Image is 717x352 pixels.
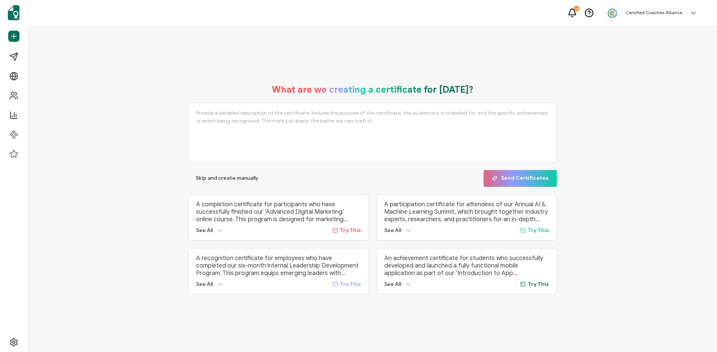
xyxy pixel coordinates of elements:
[196,254,361,277] p: A recognition certificate for employees who have completed our six-month internal Leadership Deve...
[574,6,579,11] div: 23
[196,176,258,181] span: Skip and create manually
[188,170,266,187] button: Skip and create manually
[607,7,618,19] img: 2aa27aa7-df99-43f9-bc54-4d90c804c2bd.png
[272,84,474,95] h1: What are we creating a certificate for [DATE]?
[528,281,549,287] span: Try This
[626,10,682,15] h5: Certified Coaches Alliance
[492,176,549,181] span: Send Certificates
[196,201,361,223] p: A completion certificate for participants who have successfully finished our ‘Advanced Digital Ma...
[384,254,549,277] p: An achievement certificate for students who successfully developed and launched a fully functiona...
[196,227,213,234] span: See All
[196,281,213,287] span: See All
[384,227,401,234] span: See All
[340,281,361,287] span: Try This
[384,281,401,287] span: See All
[384,201,549,223] p: A participation certificate for attendees of our Annual AI & Machine Learning Summit, which broug...
[8,5,19,20] img: sertifier-logomark-colored.svg
[340,227,361,234] span: Try This
[484,170,557,187] button: Send Certificates
[528,227,549,234] span: Try This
